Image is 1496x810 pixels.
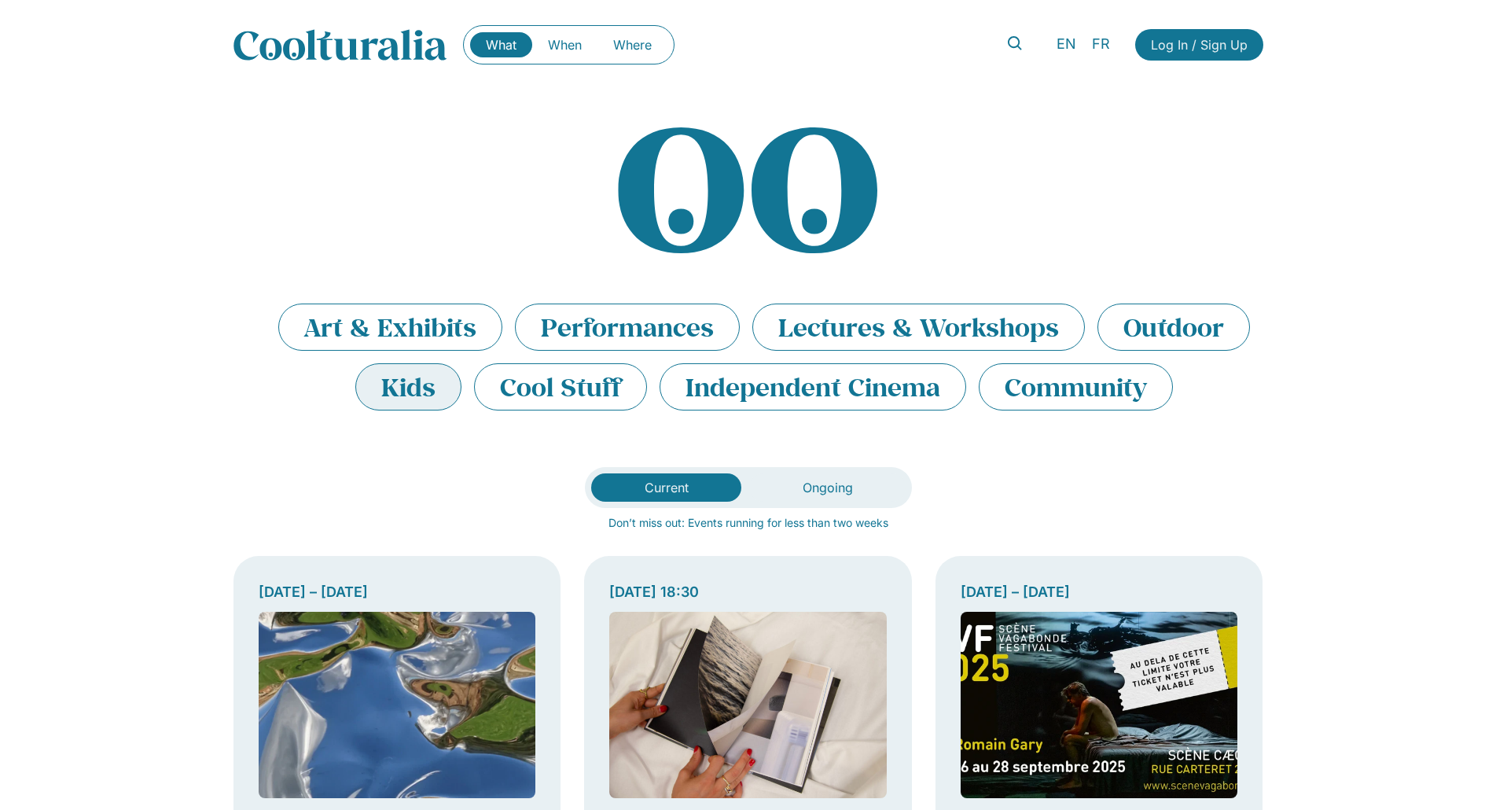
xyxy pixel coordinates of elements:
span: EN [1057,36,1076,53]
li: Independent Cinema [660,363,966,411]
li: Performances [515,304,740,351]
a: EN [1049,33,1084,56]
img: Coolturalia - Méandres [259,612,536,798]
a: Where [597,32,667,57]
a: Log In / Sign Up [1135,29,1263,61]
li: Lectures & Workshops [752,304,1085,351]
li: Kids [355,363,461,411]
div: [DATE] – [DATE] [259,581,536,602]
a: What [470,32,532,57]
li: Community [979,363,1173,411]
span: Log In / Sign Up [1151,35,1248,54]
li: Outdoor [1097,304,1250,351]
span: Ongoing [803,480,853,495]
nav: Menu [470,32,667,57]
span: FR [1092,36,1110,53]
li: Art & Exhibits [278,304,502,351]
span: Current [645,480,689,495]
a: When [532,32,597,57]
a: FR [1084,33,1118,56]
div: [DATE] – [DATE] [961,581,1238,602]
li: Cool Stuff [474,363,647,411]
img: Coolturalia - Au delà de cette limite votre ticket n'est plus valable, de Romain Gary, mise en sc... [961,612,1238,798]
div: [DATE] 18:30 [609,581,887,602]
p: Don’t miss out: Events running for less than two weeks [233,514,1263,531]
